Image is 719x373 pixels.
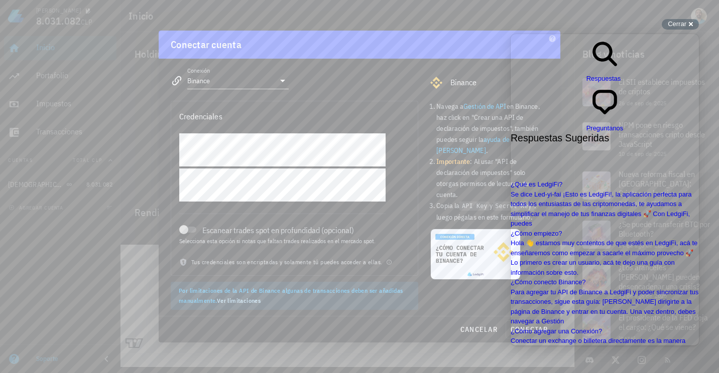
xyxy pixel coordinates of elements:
li: Navega a en Binance, haz click en "Crear una API de declaración de impuestos", también puedes seg... [436,101,548,156]
li: : Al usar "API de declaración de impuestos" solo otorgas permisos de lectura a tu cuenta. [436,156,548,200]
div: Tus credenciales son encriptadas y solamente tú puedes acceder a ellas. [171,257,418,275]
button: cancelar [456,320,502,338]
span: cancelar [460,325,498,334]
span: conectar [510,325,548,334]
div: Binance [450,78,548,87]
a: Gestión de API [463,102,506,111]
label: Conexión [187,67,210,74]
div: Selecciona esta opción si notas que faltan trades realizados en el mercado spot. [179,238,386,244]
code: API Key [459,202,490,211]
div: Credenciales [179,109,222,123]
a: Ver limitaciones [217,297,261,304]
b: Importante [436,157,470,166]
iframe: Help Scout Beacon - Live Chat, Contact Form, and Knowledge Base [511,34,699,345]
span: Cerrar [668,20,686,28]
div: Conectar cuenta [171,37,242,53]
div: Por limitaciones de la API de Binance algunas de transacciones deben ser añadidas manualmente. [179,286,410,306]
label: Escanear trades spot en profundidad (opcional) [202,225,386,235]
li: Copia la y , luego pégalas en este formulario. [436,200,548,223]
button: conectar [506,320,552,338]
button: Cerrar [662,19,699,30]
code: Secret Key [493,202,534,211]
